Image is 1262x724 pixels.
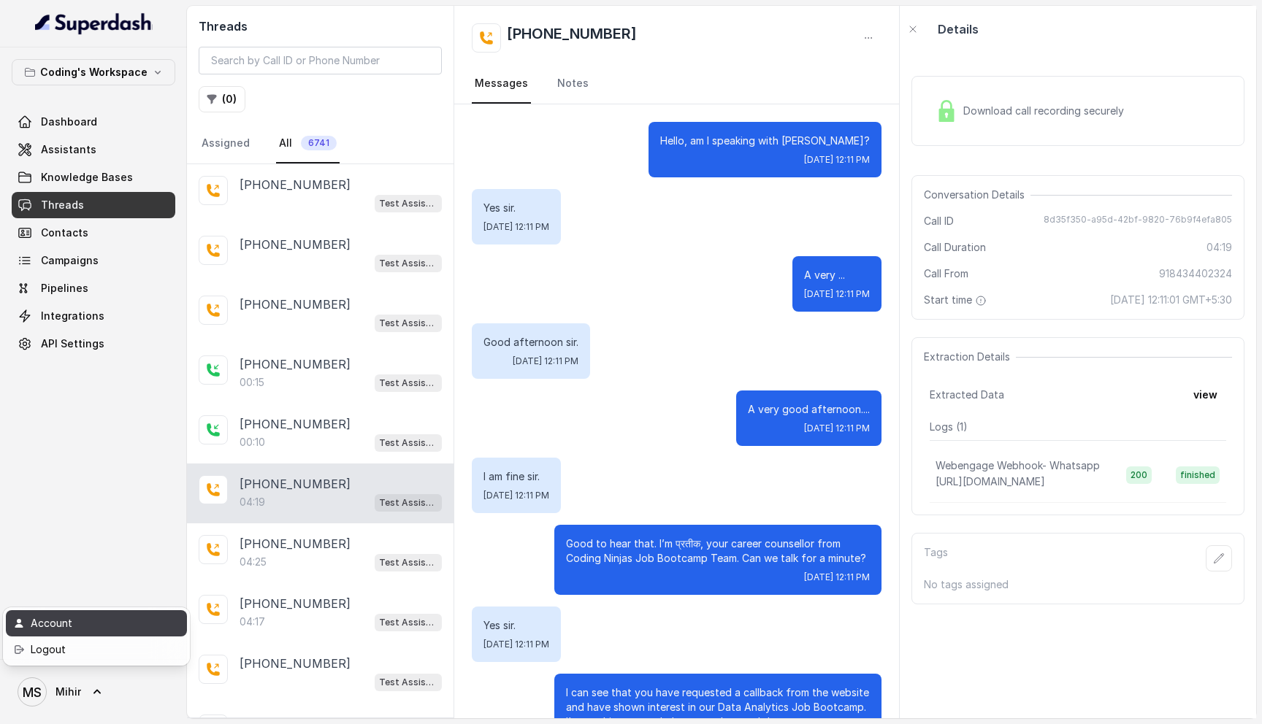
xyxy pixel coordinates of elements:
[23,685,42,700] text: MS
[31,615,155,632] div: Account
[56,685,81,699] span: Mihir
[3,607,190,666] div: Mihir
[12,671,175,712] a: Mihir
[31,641,155,658] div: Logout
